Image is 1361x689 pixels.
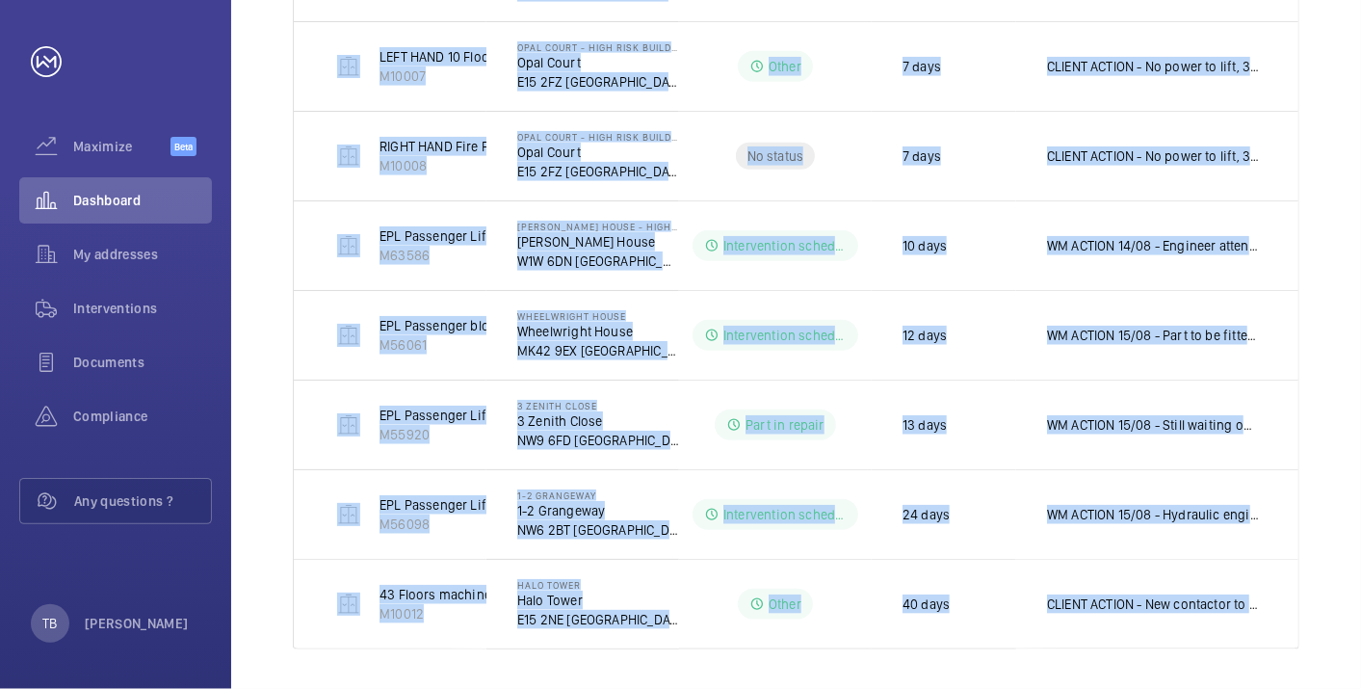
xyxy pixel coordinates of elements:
[517,162,679,181] p: E15 2FZ [GEOGRAPHIC_DATA]
[903,57,941,76] p: 7 days
[1047,236,1260,255] p: WM ACTION 14/08 - Engineer attending [DATE] with technical support over the phone. WM ACTION 13/0...
[517,131,679,143] p: Opal Court - High Risk Building
[380,495,490,515] p: EPL Passenger Lift
[73,137,170,156] span: Maximize
[903,326,947,345] p: 12 days
[337,413,360,437] img: elevator.svg
[337,234,360,257] img: elevator.svg
[723,505,847,524] p: Intervention scheduled
[517,501,679,520] p: 1-2 Grangeway
[74,491,211,511] span: Any questions ?
[903,236,947,255] p: 10 days
[73,353,212,372] span: Documents
[723,236,847,255] p: Intervention scheduled
[337,593,360,616] img: elevator.svg
[903,146,941,166] p: 7 days
[380,246,518,265] p: M63586
[903,415,947,435] p: 13 days
[1047,146,1260,166] p: CLIENT ACTION - No power to lift, 3 phase down.
[517,341,679,360] p: MK42 9EX [GEOGRAPHIC_DATA]
[517,591,679,610] p: Halo Tower
[337,145,360,168] img: elevator.svg
[380,47,618,66] p: LEFT HAND 10 Floors Machine Roomless
[746,415,824,435] p: Part in repair
[517,579,679,591] p: Halo Tower
[73,191,212,210] span: Dashboard
[903,595,950,614] p: 40 days
[517,72,679,92] p: E15 2FZ [GEOGRAPHIC_DATA]
[380,335,543,355] p: M56061
[73,299,212,318] span: Interventions
[85,614,189,633] p: [PERSON_NAME]
[769,595,801,614] p: Other
[380,585,684,604] p: 43 Floors machine room less. Left hand fire fighter
[517,520,679,540] p: NW6 2BT [GEOGRAPHIC_DATA]
[380,66,618,86] p: M10007
[517,232,679,252] p: [PERSON_NAME] House
[903,505,950,524] p: 24 days
[1047,57,1260,76] p: CLIENT ACTION - No power to lift, 3 phase down.
[380,226,518,246] p: EPL Passenger Lift No 1
[337,55,360,78] img: elevator.svg
[517,41,679,53] p: Opal Court - High Risk Building
[380,425,490,444] p: M55920
[517,252,679,271] p: W1W 6DN [GEOGRAPHIC_DATA]
[517,490,679,501] p: 1-2 Grangeway
[337,503,360,526] img: elevator.svg
[380,406,490,425] p: EPL Passenger Lift
[517,431,679,450] p: NW9 6FD [GEOGRAPHIC_DATA]
[517,322,679,341] p: Wheelwright House
[747,146,804,166] p: No status
[1047,326,1260,345] p: WM ACTION 15/08 - Part to be fitted [DATE]. WM ACTION 14/08 - Part to be fitted on the 15th. WM A...
[42,614,57,633] p: TB
[517,400,679,411] p: 3 Zenith Close
[517,221,679,232] p: [PERSON_NAME] House - High Risk Building
[517,53,679,72] p: Opal Court
[1047,505,1260,524] p: WM ACTION 15/08 - Hydraulic engineer to attend on the 19th for further investigation. WM ACTION 1...
[73,245,212,264] span: My addresses
[517,143,679,162] p: Opal Court
[517,310,679,322] p: Wheelwright House
[380,316,543,335] p: EPL Passenger block 25/33
[170,137,196,156] span: Beta
[380,137,725,156] p: RIGHT HAND Fire Fighting Lift 11 Floors Machine Roomless
[723,326,847,345] p: Intervention scheduled
[337,324,360,347] img: elevator.svg
[517,411,679,431] p: 3 Zenith Close
[1047,415,1260,435] p: WM ACTION 15/08 - Still waiting on completion date from brownings, works temporary booked in for ...
[380,515,490,534] p: M56098
[769,57,801,76] p: Other
[73,407,212,426] span: Compliance
[1047,595,1260,614] p: CLIENT ACTION - New contactor to be fitted by electrician on the 13th. WM ACTION 12/08 - Engineer...
[380,156,725,175] p: M10008
[380,604,684,623] p: M10012
[517,610,679,629] p: E15 2NE [GEOGRAPHIC_DATA]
